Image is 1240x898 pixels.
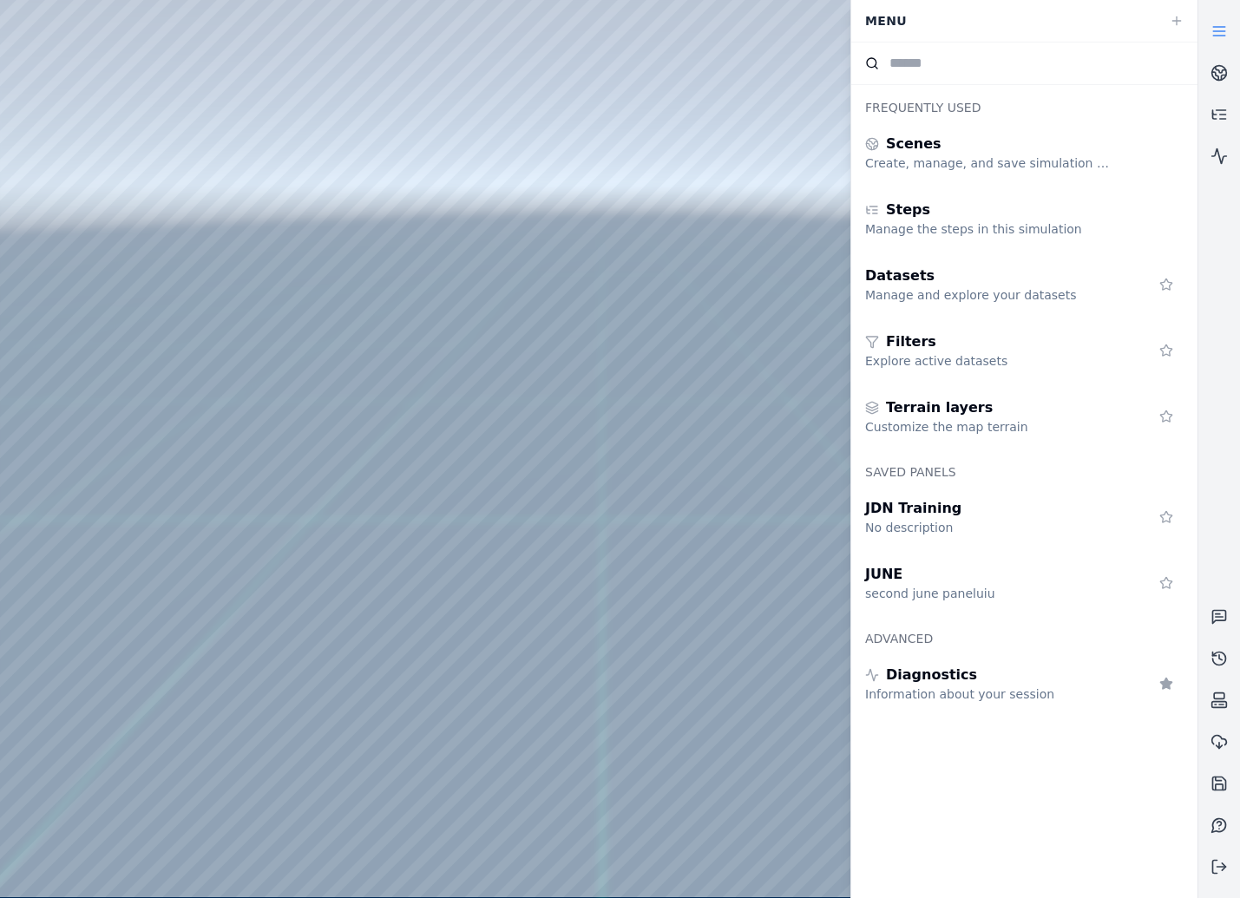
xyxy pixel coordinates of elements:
[886,331,936,352] span: Filters
[865,265,935,286] span: Datasets
[865,564,902,585] span: JUNE
[865,220,1115,238] div: Manage the steps in this simulation
[865,519,1115,536] div: No description
[886,665,977,685] span: Diagnostics
[855,4,1159,37] div: Menu
[865,498,961,519] span: JDN Training
[886,397,993,418] span: Terrain layers
[851,449,1197,484] div: Saved panels
[865,286,1115,304] div: Manage and explore your datasets
[851,616,1197,651] div: Advanced
[865,154,1115,172] div: Create, manage, and save simulation scenes
[865,352,1115,370] div: Explore active datasets
[865,418,1115,436] div: Customize the map terrain
[886,200,930,220] span: Steps
[851,85,1197,120] div: Frequently Used
[865,585,1115,602] div: second june paneluiu
[865,685,1115,703] div: Information about your session
[886,134,941,154] span: Scenes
